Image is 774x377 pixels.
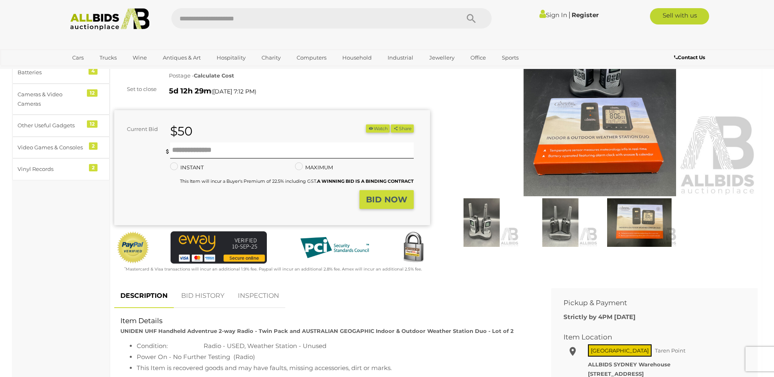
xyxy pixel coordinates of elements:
[169,86,211,95] strong: 5d 12h 29m
[18,90,85,109] div: Cameras & Video Cameras
[137,351,533,362] li: Power On - No Further Testing (Radio)
[563,299,733,307] h2: Pickup & Payment
[451,8,492,29] button: Search
[87,89,98,97] div: 12
[137,340,533,351] li: Condition: Radio - USED, Weather Station - Unused
[18,121,85,130] div: Other Useful Gadgets
[18,143,85,152] div: Video Games & Consoles
[175,284,231,308] a: BID HISTORY
[256,51,286,64] a: Charity
[539,11,567,19] a: Sign In
[169,71,430,80] div: Postage -
[89,164,98,171] div: 2
[366,195,407,204] strong: BID NOW
[366,124,390,133] li: Watch this item
[568,10,570,19] span: |
[317,178,414,184] b: A WINNING BID IS A BINDING CONTRACT
[66,8,154,31] img: Allbids.com.au
[211,88,256,95] span: ( )
[137,362,533,373] li: This Item is recovered goods and may have faults, missing accessories, dirt or marks.
[497,51,524,64] a: Sports
[120,328,514,334] strong: UNIDEN UHF Handheld Adventrue 2-way Radio - Twin Pack and AUSTRALIAN GEOGAPHIC Indoor & Outdoor W...
[359,190,414,209] button: BID NOW
[391,124,413,133] button: Share
[67,64,135,78] a: [GEOGRAPHIC_DATA]
[18,164,85,174] div: Vinyl Records
[180,178,414,184] small: This Item will incur a Buyer's Premium of 22.5% including GST.
[602,198,676,246] img: UNIDEN UHF Handheld Adventrue 2-way Radio - Twin Pack and AUSTRALIAN GEOGAPHIC Indoor & Outdoor W...
[366,124,390,133] button: Watch
[89,142,98,150] div: 2
[588,361,670,368] strong: ALLBIDS SYDNEY Warehouse
[653,345,688,356] span: Taren Point
[572,11,599,19] a: Register
[94,51,122,64] a: Trucks
[12,158,110,180] a: Vinyl Records 2
[87,120,98,128] div: 12
[213,88,255,95] span: [DATE] 7:12 PM
[120,317,533,325] h2: Item Details
[674,53,707,62] a: Contact Us
[157,51,206,64] a: Antiques & Art
[171,231,267,264] img: eWAY Payment Gateway
[194,72,234,79] strong: Calculate Cost
[89,67,98,75] div: 4
[108,84,163,94] div: Set to close
[127,51,152,64] a: Wine
[114,284,174,308] a: DESCRIPTION
[674,54,705,60] b: Contact Us
[337,51,377,64] a: Household
[170,163,204,172] label: INSTANT
[18,68,85,77] div: Batteries
[382,51,419,64] a: Industrial
[295,163,333,172] label: MAXIMUM
[12,137,110,158] a: Video Games & Consoles 2
[124,266,422,272] small: Mastercard & Visa transactions will incur an additional 1.9% fee. Paypal will incur an additional...
[465,51,491,64] a: Office
[294,231,375,264] img: PCI DSS compliant
[114,124,164,134] div: Current Bid
[563,313,636,321] b: Strictly by 4PM [DATE]
[67,51,89,64] a: Cars
[563,333,733,341] h2: Item Location
[444,198,519,246] img: UNIDEN UHF Handheld Adventrue 2-way Radio - Twin Pack and AUSTRALIAN GEOGAPHIC Indoor & Outdoor W...
[397,231,430,264] img: Secured by Rapid SSL
[116,231,150,264] img: Official PayPal Seal
[523,198,598,246] img: UNIDEN UHF Handheld Adventrue 2-way Radio - Twin Pack and AUSTRALIAN GEOGAPHIC Indoor & Outdoor W...
[291,51,332,64] a: Computers
[170,124,193,139] strong: $50
[232,284,285,308] a: INSPECTION
[588,344,652,357] span: [GEOGRAPHIC_DATA]
[12,115,110,136] a: Other Useful Gadgets 12
[588,370,644,377] strong: [STREET_ADDRESS]
[424,51,460,64] a: Jewellery
[12,84,110,115] a: Cameras & Video Cameras 12
[650,8,709,24] a: Sell with us
[211,51,251,64] a: Hospitality
[12,62,110,83] a: Batteries 4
